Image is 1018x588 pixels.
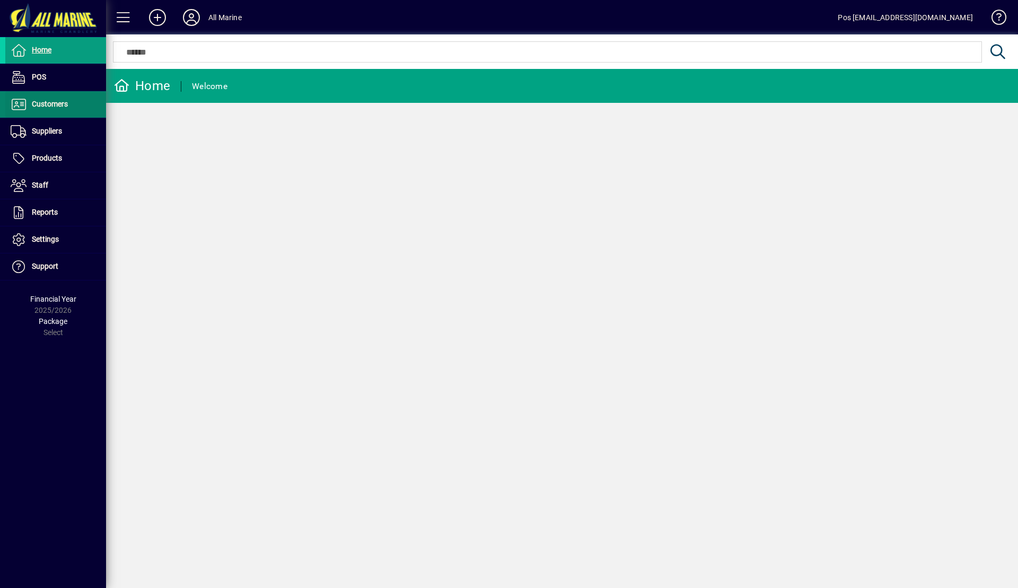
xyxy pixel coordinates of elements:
[5,64,106,91] a: POS
[32,154,62,162] span: Products
[5,118,106,145] a: Suppliers
[32,46,51,54] span: Home
[5,199,106,226] a: Reports
[5,91,106,118] a: Customers
[174,8,208,27] button: Profile
[208,9,242,26] div: All Marine
[192,78,227,95] div: Welcome
[5,172,106,199] a: Staff
[32,100,68,108] span: Customers
[32,262,58,270] span: Support
[141,8,174,27] button: Add
[5,145,106,172] a: Products
[32,235,59,243] span: Settings
[39,317,67,326] span: Package
[5,226,106,253] a: Settings
[30,295,76,303] span: Financial Year
[32,208,58,216] span: Reports
[838,9,973,26] div: Pos [EMAIL_ADDRESS][DOMAIN_NAME]
[114,77,170,94] div: Home
[5,253,106,280] a: Support
[984,2,1005,37] a: Knowledge Base
[32,127,62,135] span: Suppliers
[32,181,48,189] span: Staff
[32,73,46,81] span: POS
